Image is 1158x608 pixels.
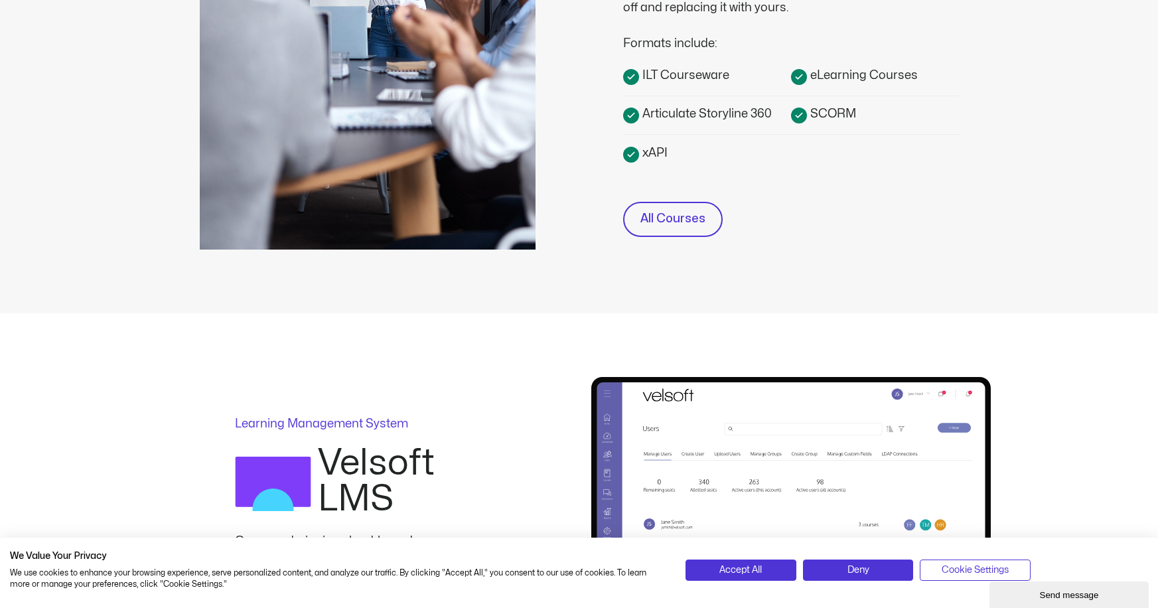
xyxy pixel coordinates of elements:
[639,144,668,162] span: xAPI
[235,445,312,522] img: LMS Logo
[623,104,791,123] a: Articulate Storyline 360
[10,568,666,590] p: We use cookies to enhance your browsing experience, serve personalized content, and analyze our t...
[686,560,796,581] button: Accept all cookies
[235,418,500,430] p: Learning Management System
[639,105,772,123] span: Articulate Storyline 360
[623,202,723,237] a: All Courses
[989,579,1151,608] iframe: chat widget
[623,17,942,52] div: Formats include:
[803,560,914,581] button: Deny all cookies
[807,105,856,123] span: SCORM
[318,445,500,517] h2: Velsoft LMS
[639,66,729,84] span: ILT Courseware
[10,550,666,562] h2: We Value Your Privacy
[847,563,869,577] span: Deny
[920,560,1031,581] button: Adjust cookie preferences
[807,66,918,84] span: eLearning Courses
[719,563,762,577] span: Accept All
[942,563,1009,577] span: Cookie Settings
[640,210,705,229] span: All Courses
[791,104,959,123] a: SCORM
[623,66,791,85] a: ILT Courseware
